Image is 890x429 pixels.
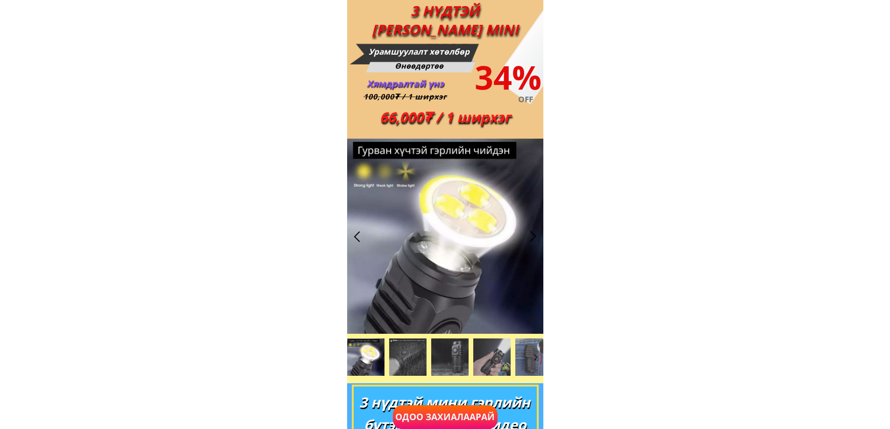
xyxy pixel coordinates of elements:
[373,106,518,128] div: 66,000₮ / 1 ширхэг
[393,60,446,72] div: Өнөөдөртөө
[393,405,498,429] p: Одоо захиалаарай
[359,91,452,103] div: 100,000₮ / 1 ширхэг
[367,45,471,58] div: Урамшуулалт хөтөлбөр
[360,1,530,77] div: 3 НҮДТЭЙ [PERSON_NAME] MINI ГЭРЭЛ
[365,77,445,91] div: Хямдралтай үнэ
[516,93,535,106] div: OFF
[469,51,547,103] div: 34%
